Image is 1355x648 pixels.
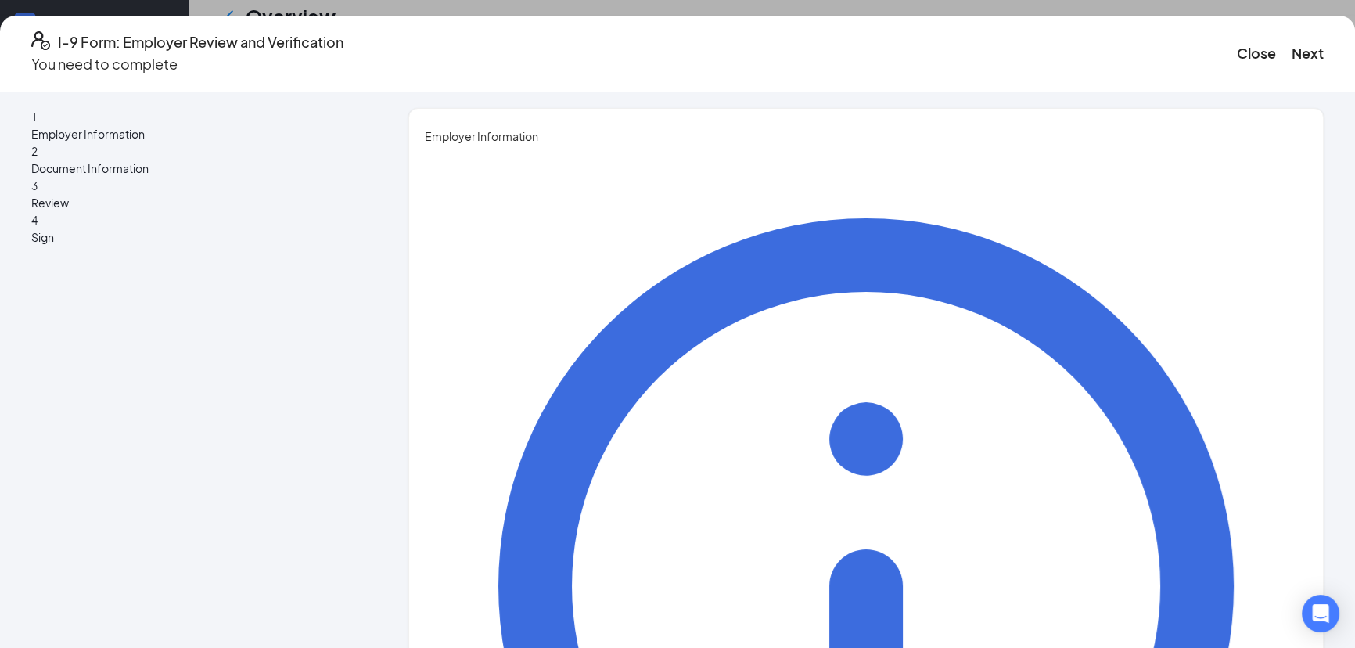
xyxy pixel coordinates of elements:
h4: I-9 Form: Employer Review and Verification [58,31,343,53]
span: Sign [31,229,354,246]
p: You need to complete [31,53,343,75]
span: Document Information [31,160,354,177]
button: Close [1237,42,1276,64]
div: Open Intercom Messenger [1302,595,1339,632]
button: Next [1292,42,1324,64]
svg: FormI9EVerifyIcon [31,31,50,50]
span: Employer Information [425,128,1307,145]
span: 1 [31,110,38,124]
span: Review [31,194,354,211]
span: 2 [31,144,38,158]
span: Employer Information [31,125,354,142]
span: 4 [31,213,38,227]
span: 3 [31,178,38,193]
